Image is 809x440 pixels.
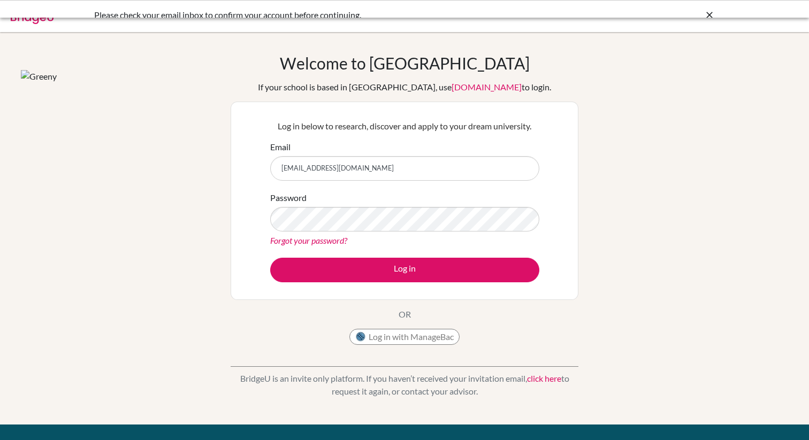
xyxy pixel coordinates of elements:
[270,191,307,204] label: Password
[349,329,460,345] button: Log in with ManageBac
[280,53,530,73] h1: Welcome to [GEOGRAPHIC_DATA]
[231,372,578,398] p: BridgeU is an invite only platform. If you haven’t received your invitation email, to request it ...
[258,81,551,94] div: If your school is based in [GEOGRAPHIC_DATA], use to login.
[94,9,554,21] div: Please check your email inbox to confirm your account before continuing.
[270,258,539,282] button: Log in
[452,82,522,92] a: [DOMAIN_NAME]
[21,70,102,83] img: Greeny
[270,120,539,133] p: Log in below to research, discover and apply to your dream university.
[270,235,347,245] a: Forgot your password?
[527,373,561,383] a: click here
[270,141,291,153] label: Email
[399,308,411,321] p: OR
